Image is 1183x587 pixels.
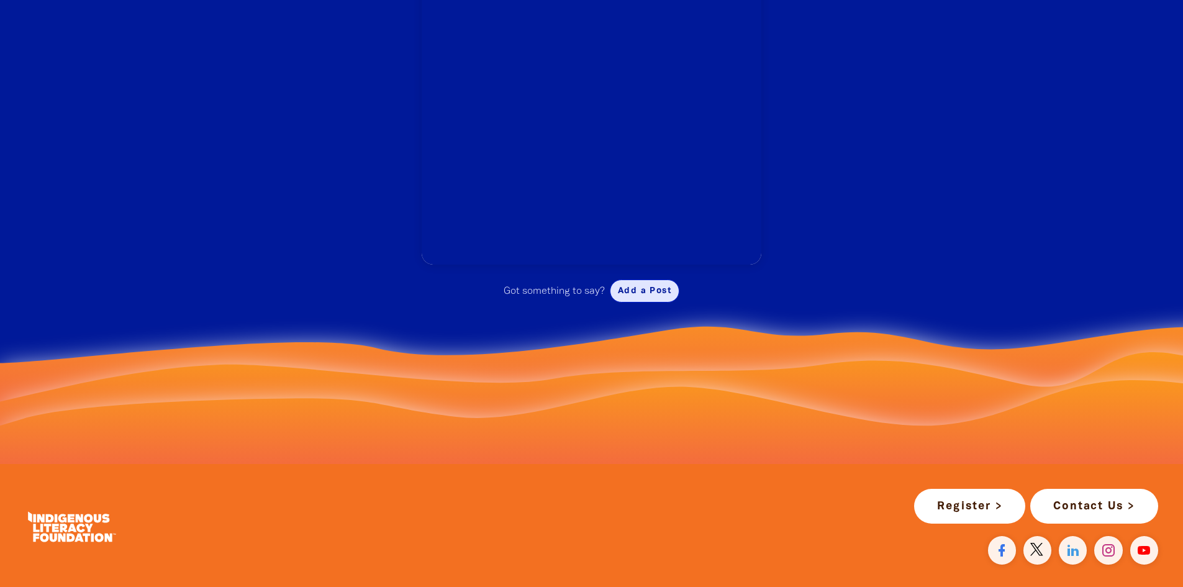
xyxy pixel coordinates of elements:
[1130,536,1158,564] a: Find us on YouTube
[610,280,679,303] button: Add a Post
[1030,489,1158,524] a: Contact Us >
[988,536,1016,564] a: Visit our facebook page
[504,284,605,299] span: Got something to say?
[1094,536,1122,564] a: Find us on Instagram
[914,489,1025,524] a: Register >
[1023,536,1051,564] a: Find us on Twitter
[1059,536,1087,564] a: Find us on Linkedin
